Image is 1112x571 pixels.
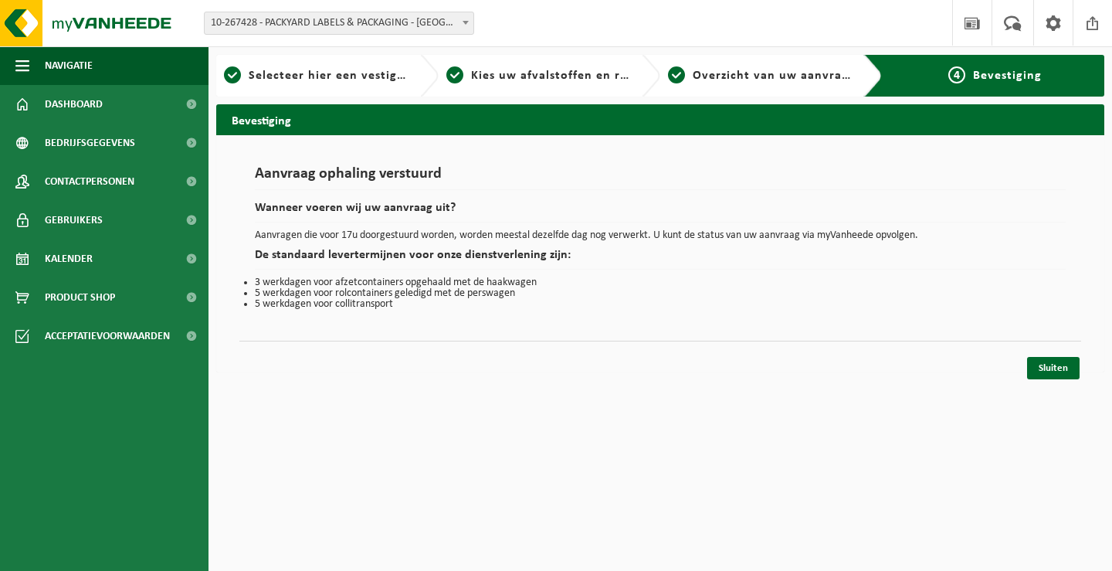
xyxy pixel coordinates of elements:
li: 3 werkdagen voor afzetcontainers opgehaald met de haakwagen [255,277,1066,288]
span: 10-267428 - PACKYARD LABELS & PACKAGING - NAZARETH [205,12,473,34]
h2: Wanneer voeren wij uw aanvraag uit? [255,202,1066,223]
span: Contactpersonen [45,162,134,201]
a: 2Kies uw afvalstoffen en recipiënten [446,66,630,85]
span: 3 [668,66,685,83]
span: 10-267428 - PACKYARD LABELS & PACKAGING - NAZARETH [204,12,474,35]
span: Acceptatievoorwaarden [45,317,170,355]
span: Selecteer hier een vestiging [249,70,415,82]
span: Bevestiging [973,70,1042,82]
h1: Aanvraag ophaling verstuurd [255,166,1066,190]
a: Sluiten [1027,357,1080,379]
a: 1Selecteer hier een vestiging [224,66,408,85]
span: Product Shop [45,278,115,317]
span: Bedrijfsgegevens [45,124,135,162]
span: Overzicht van uw aanvraag [693,70,856,82]
span: 4 [948,66,965,83]
span: Kalender [45,240,93,278]
span: 2 [446,66,463,83]
p: Aanvragen die voor 17u doorgestuurd worden, worden meestal dezelfde dag nog verwerkt. U kunt de s... [255,230,1066,241]
a: 3Overzicht van uw aanvraag [668,66,852,85]
span: Gebruikers [45,201,103,240]
li: 5 werkdagen voor collitransport [255,299,1066,310]
h2: Bevestiging [216,104,1104,134]
h2: De standaard levertermijnen voor onze dienstverlening zijn: [255,249,1066,270]
span: Kies uw afvalstoffen en recipiënten [471,70,683,82]
span: 1 [224,66,241,83]
span: Dashboard [45,85,103,124]
span: Navigatie [45,46,93,85]
li: 5 werkdagen voor rolcontainers geledigd met de perswagen [255,288,1066,299]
